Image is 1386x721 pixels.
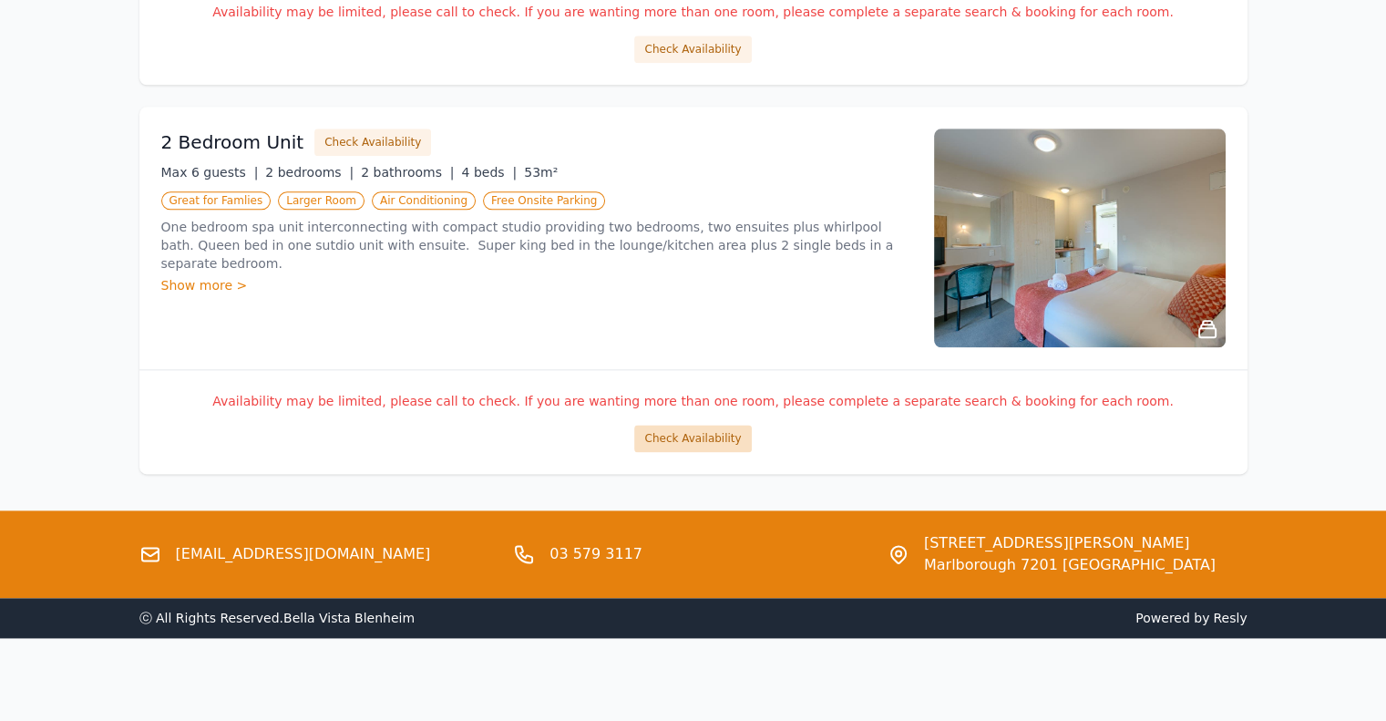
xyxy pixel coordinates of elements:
[924,554,1216,576] span: Marlborough 7201 [GEOGRAPHIC_DATA]
[278,191,364,210] span: Larger Room
[524,165,558,180] span: 53m²
[161,3,1226,21] p: Availability may be limited, please call to check. If you are wanting more than one room, please ...
[161,191,272,210] span: Great for Famlies
[361,165,454,180] span: 2 bathrooms |
[176,543,431,565] a: [EMAIL_ADDRESS][DOMAIN_NAME]
[161,276,912,294] div: Show more >
[161,165,259,180] span: Max 6 guests |
[462,165,518,180] span: 4 beds |
[139,611,415,625] span: ⓒ All Rights Reserved. Bella Vista Blenheim
[924,532,1216,554] span: [STREET_ADDRESS][PERSON_NAME]
[161,392,1226,410] p: Availability may be limited, please call to check. If you are wanting more than one room, please ...
[161,129,304,155] h3: 2 Bedroom Unit
[701,609,1247,627] span: Powered by
[634,425,751,452] button: Check Availability
[549,543,642,565] a: 03 579 3117
[161,218,912,273] p: One bedroom spa unit interconnecting with compact studio providing two bedrooms, two ensuites plu...
[634,36,751,63] button: Check Availability
[1213,611,1247,625] a: Resly
[314,129,431,156] button: Check Availability
[483,191,605,210] span: Free Onsite Parking
[372,191,476,210] span: Air Conditioning
[265,165,354,180] span: 2 bedrooms |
